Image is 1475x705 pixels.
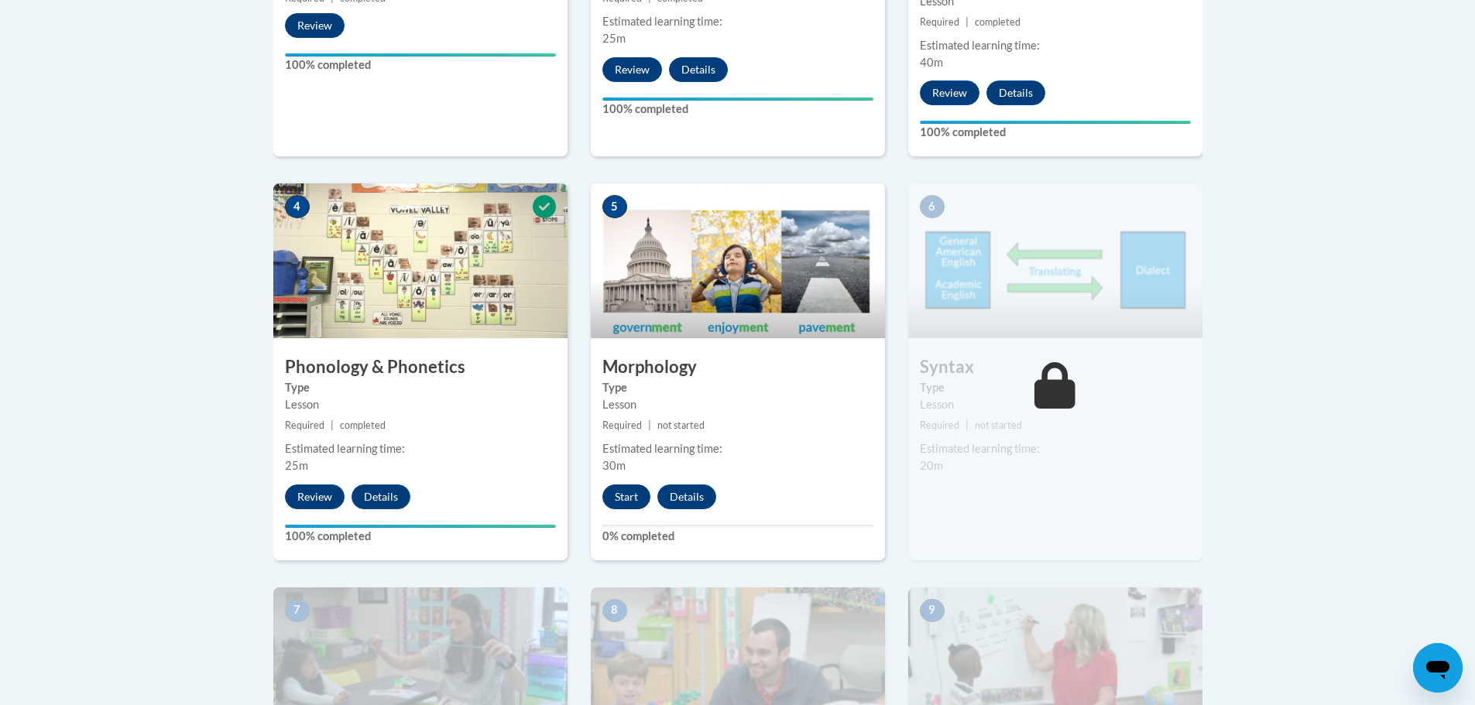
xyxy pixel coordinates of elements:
[285,484,345,509] button: Review
[975,419,1022,431] span: not started
[340,419,386,431] span: completed
[920,379,1191,396] label: Type
[908,183,1202,338] img: Course Image
[657,419,705,431] span: not started
[657,484,716,509] button: Details
[966,16,969,28] span: |
[920,195,945,218] span: 6
[908,355,1202,379] h3: Syntax
[285,599,310,622] span: 7
[669,57,728,82] button: Details
[602,440,873,457] div: Estimated learning time:
[285,528,556,545] label: 100% completed
[602,57,662,82] button: Review
[920,419,959,431] span: Required
[285,419,324,431] span: Required
[602,396,873,413] div: Lesson
[285,53,556,56] div: Your progress
[602,599,627,622] span: 8
[602,379,873,396] label: Type
[285,13,345,38] button: Review
[352,484,410,509] button: Details
[285,379,556,396] label: Type
[285,525,556,528] div: Your progress
[602,98,873,101] div: Your progress
[602,419,642,431] span: Required
[602,13,873,30] div: Estimated learning time:
[285,56,556,74] label: 100% completed
[920,599,945,622] span: 9
[285,195,310,218] span: 4
[591,183,885,338] img: Course Image
[285,440,556,457] div: Estimated learning time:
[920,80,979,105] button: Review
[602,32,626,45] span: 25m
[648,419,651,431] span: |
[920,396,1191,413] div: Lesson
[920,56,943,69] span: 40m
[920,440,1191,457] div: Estimated learning time:
[966,419,969,431] span: |
[986,80,1045,105] button: Details
[602,459,626,472] span: 30m
[1413,643,1463,693] iframe: Button to launch messaging window
[920,37,1191,54] div: Estimated learning time:
[602,484,650,509] button: Start
[273,183,568,338] img: Course Image
[602,528,873,545] label: 0% completed
[920,459,943,472] span: 20m
[273,355,568,379] h3: Phonology & Phonetics
[920,16,959,28] span: Required
[602,101,873,118] label: 100% completed
[331,419,334,431] span: |
[920,121,1191,124] div: Your progress
[920,124,1191,141] label: 100% completed
[285,396,556,413] div: Lesson
[975,16,1020,28] span: completed
[591,355,885,379] h3: Morphology
[602,195,627,218] span: 5
[285,459,308,472] span: 25m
